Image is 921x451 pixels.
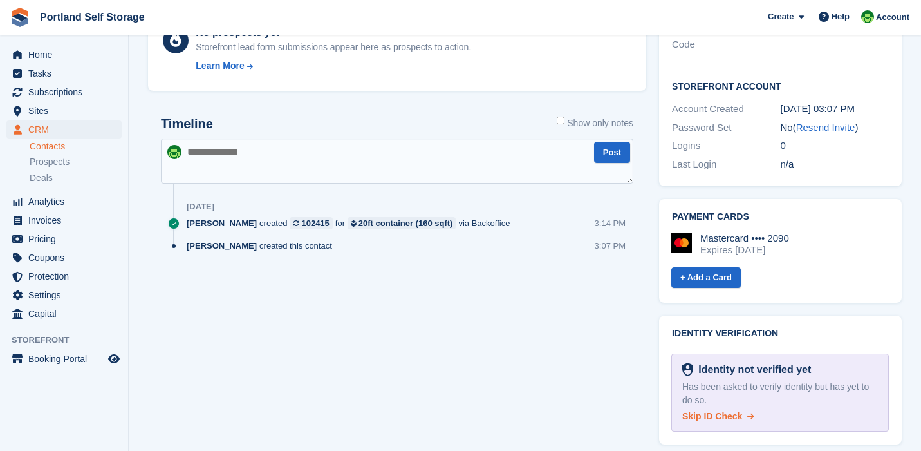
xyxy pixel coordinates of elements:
[595,217,626,229] div: 3:14 PM
[30,140,122,153] a: Contacts
[796,122,855,133] a: Resend Invite
[6,102,122,120] a: menu
[672,212,889,222] h2: Payment cards
[28,350,106,368] span: Booking Portal
[28,83,106,101] span: Subscriptions
[6,46,122,64] a: menu
[672,329,889,339] h2: Identity verification
[693,362,811,378] div: Identity not verified yet
[557,117,633,130] label: Show only notes
[28,120,106,139] span: CRM
[358,217,453,229] div: 20ft container (160 sqft)
[6,249,122,267] a: menu
[12,334,128,347] span: Storefront
[682,410,754,423] a: Skip ID Check
[301,217,329,229] div: 102415
[672,102,781,117] div: Account Created
[700,244,789,256] div: Expires [DATE]
[10,8,30,27] img: stora-icon-8386f47178a22dfd0bd8f6a31ec36ba5ce8667c1dd55bd0f319d3a0aa187defe.svg
[861,10,874,23] img: Ryan Stevens
[28,211,106,229] span: Invoices
[30,171,122,185] a: Deals
[557,117,564,124] input: Show only notes
[672,79,889,92] h2: Storefront Account
[28,193,106,211] span: Analytics
[30,155,122,169] a: Prospects
[196,59,244,73] div: Learn More
[672,139,781,153] div: Logins
[682,363,693,377] img: Identity Verification Ready
[594,142,630,163] button: Post
[781,102,889,117] div: [DATE] 03:07 PM
[682,411,742,421] span: Skip ID Check
[290,217,332,229] a: 102415
[781,157,889,172] div: n/a
[672,23,781,52] div: Accounting Nominal Code
[161,117,213,131] h2: Timeline
[793,122,859,133] span: ( )
[768,10,794,23] span: Create
[832,10,850,23] span: Help
[196,59,471,73] a: Learn More
[28,286,106,304] span: Settings
[6,193,122,211] a: menu
[781,139,889,153] div: 0
[781,23,889,52] div: -
[671,233,692,253] img: Mastercard Logo
[671,267,741,289] a: + Add a Card
[672,157,781,172] div: Last Login
[187,217,257,229] span: [PERSON_NAME]
[167,145,181,159] img: Ryan Stevens
[28,46,106,64] span: Home
[348,217,456,229] a: 20ft container (160 sqft)
[28,64,106,82] span: Tasks
[28,267,106,285] span: Protection
[6,305,122,323] a: menu
[30,156,70,168] span: Prospects
[187,240,257,252] span: [PERSON_NAME]
[700,233,789,244] div: Mastercard •••• 2090
[187,217,516,229] div: created for via Backoffice
[595,240,626,252] div: 3:07 PM
[6,350,122,368] a: menu
[35,6,150,28] a: Portland Self Storage
[30,172,53,184] span: Deals
[28,305,106,323] span: Capital
[106,351,122,367] a: Preview store
[6,230,122,248] a: menu
[196,41,471,54] div: Storefront lead form submissions appear here as prospects to action.
[6,64,122,82] a: menu
[6,83,122,101] a: menu
[781,120,889,135] div: No
[682,380,878,407] div: Has been asked to verify identity but has yet to do so.
[187,202,214,212] div: [DATE]
[28,230,106,248] span: Pricing
[6,267,122,285] a: menu
[876,11,909,24] span: Account
[187,240,339,252] div: created this contact
[6,211,122,229] a: menu
[672,120,781,135] div: Password Set
[28,249,106,267] span: Coupons
[6,120,122,139] a: menu
[28,102,106,120] span: Sites
[6,286,122,304] a: menu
